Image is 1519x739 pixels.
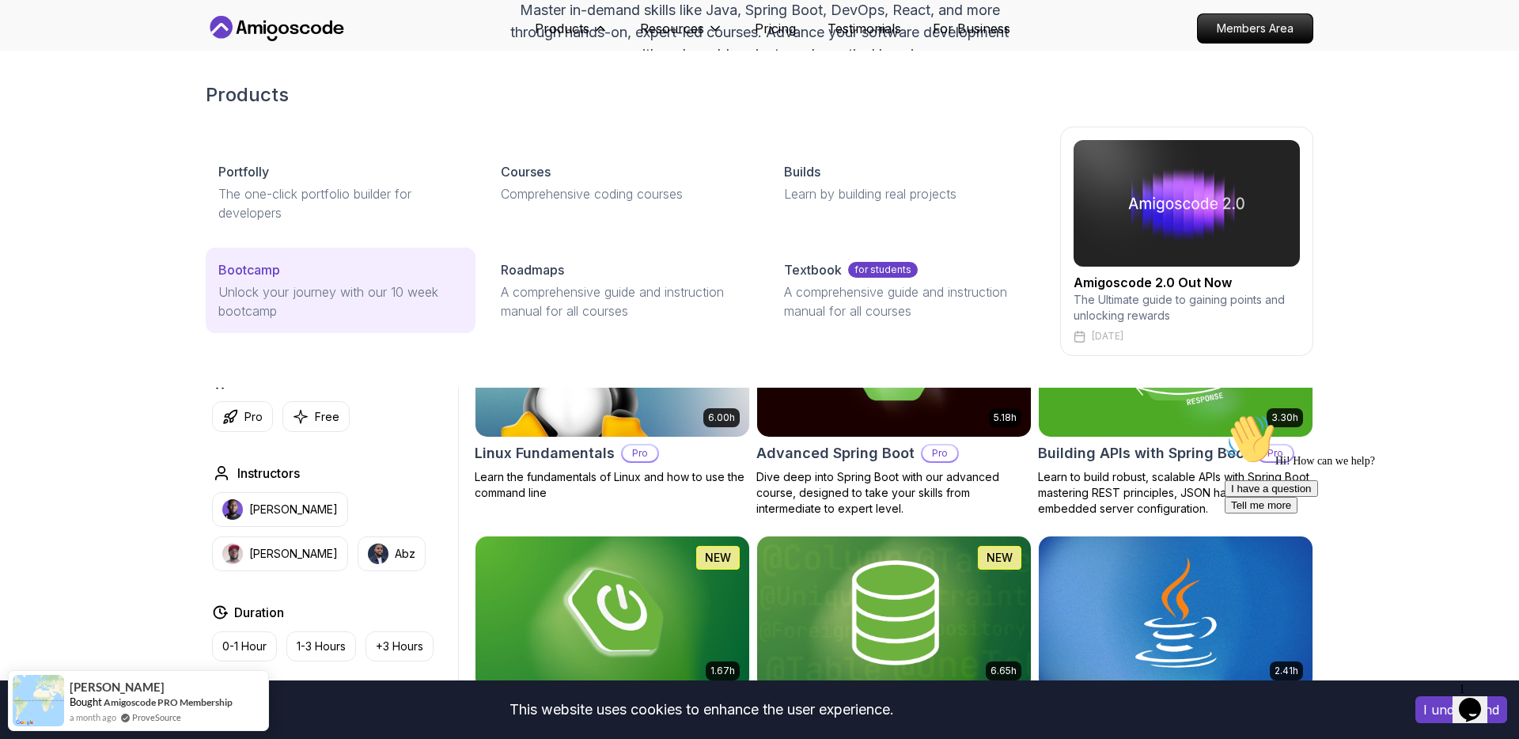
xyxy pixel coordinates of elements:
p: The Ultimate guide to gaining points and unlocking rewards [1074,292,1300,324]
h2: Building APIs with Spring Boot [1038,442,1250,464]
p: Bootcamp [218,260,280,279]
p: [PERSON_NAME] [249,502,338,517]
p: 0-1 Hour [222,639,267,654]
p: Products [535,19,589,38]
h2: Amigoscode 2.0 Out Now [1074,273,1300,292]
button: +3 Hours [366,631,434,661]
h2: Linux Fundamentals [475,442,615,464]
a: Linux Fundamentals card6.00hLinux FundamentalsProLearn the fundamentals of Linux and how to use t... [475,282,750,501]
p: Learn to build robust, scalable APIs with Spring Boot, mastering REST principles, JSON handling, ... [1038,469,1313,517]
iframe: chat widget [1218,407,1503,668]
p: [DATE] [1092,330,1123,343]
a: PortfollyThe one-click portfolio builder for developers [206,150,475,235]
img: Java for Beginners card [1039,536,1313,690]
p: Courses [501,162,551,181]
p: A comprehensive guide and instruction manual for all courses [501,282,745,320]
p: NEW [987,550,1013,566]
a: Textbookfor studentsA comprehensive guide and instruction manual for all courses [771,248,1041,333]
p: Abz [395,546,415,562]
a: ProveSource [132,711,181,724]
a: BootcampUnlock your journey with our 10 week bootcamp [206,248,475,333]
h2: Advanced Spring Boot [756,442,915,464]
p: for students [848,262,918,278]
img: Spring Data JPA card [757,536,1031,690]
p: Dive deep into Spring Boot with our advanced course, designed to take your skills from intermedia... [756,469,1032,517]
img: instructor img [368,544,388,564]
p: 1.67h [710,665,735,677]
img: amigoscode 2.0 [1074,140,1300,267]
h2: Instructors [237,464,300,483]
p: NEW [705,550,731,566]
div: This website uses cookies to enhance the user experience. [12,692,1392,727]
h2: Products [206,82,1313,108]
p: 2.41h [1275,665,1298,677]
p: 5.18h [994,411,1017,424]
a: Amigoscode PRO Membership [104,696,233,708]
a: CoursesComprehensive coding courses [488,150,758,216]
p: 1-3 Hours [297,639,346,654]
p: Unlock your journey with our 10 week bootcamp [218,282,463,320]
p: Learn by building real projects [784,184,1028,203]
p: Textbook [784,260,842,279]
div: 👋Hi! How can we help?I have a questionTell me more [6,6,291,106]
img: instructor img [222,544,243,564]
p: Members Area [1198,14,1313,43]
a: RoadmapsA comprehensive guide and instruction manual for all courses [488,248,758,333]
p: Portfolly [218,162,269,181]
img: :wave: [6,6,57,57]
p: The one-click portfolio builder for developers [218,184,463,222]
a: Pricing [755,19,796,38]
img: provesource social proof notification image [13,675,64,726]
p: Comprehensive coding courses [501,184,745,203]
a: BuildsLearn by building real projects [771,150,1041,216]
a: Advanced Spring Boot card5.18hAdvanced Spring BootProDive deep into Spring Boot with our advanced... [756,282,1032,517]
button: instructor img[PERSON_NAME] [212,492,348,527]
a: amigoscode 2.0Amigoscode 2.0 Out NowThe Ultimate guide to gaining points and unlocking rewards[DATE] [1060,127,1313,356]
p: A comprehensive guide and instruction manual for all courses [784,282,1028,320]
p: +3 Hours [376,639,423,654]
button: Products [535,19,608,51]
button: Tell me more [6,89,79,106]
button: 0-1 Hour [212,631,277,661]
button: I have a question [6,73,100,89]
button: Free [282,401,350,432]
a: Testimonials [828,19,901,38]
button: instructor imgAbz [358,536,426,571]
p: Learn the fundamentals of Linux and how to use the command line [475,469,750,501]
p: Builds [784,162,820,181]
p: 6.00h [708,411,735,424]
span: [PERSON_NAME] [70,680,165,694]
p: Pro [623,445,657,461]
button: instructor img[PERSON_NAME] [212,536,348,571]
p: Resources [640,19,704,38]
button: Resources [640,19,723,51]
button: Pro [212,401,273,432]
h2: Duration [234,603,284,622]
button: 1-3 Hours [286,631,356,661]
p: [PERSON_NAME] [249,546,338,562]
a: For Business [933,19,1010,38]
img: instructor img [222,499,243,520]
span: Bought [70,695,102,708]
button: Accept cookies [1415,696,1507,723]
a: Members Area [1197,13,1313,44]
p: Roadmaps [501,260,564,279]
span: Hi! How can we help? [6,47,157,59]
p: 6.65h [991,665,1017,677]
p: Pro [244,409,263,425]
img: Spring Boot for Beginners card [475,536,749,690]
a: Building APIs with Spring Boot card3.30hBuilding APIs with Spring BootProLearn to build robust, s... [1038,282,1313,517]
span: a month ago [70,711,116,724]
p: Pro [922,445,957,461]
p: Free [315,409,339,425]
iframe: chat widget [1453,676,1503,723]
